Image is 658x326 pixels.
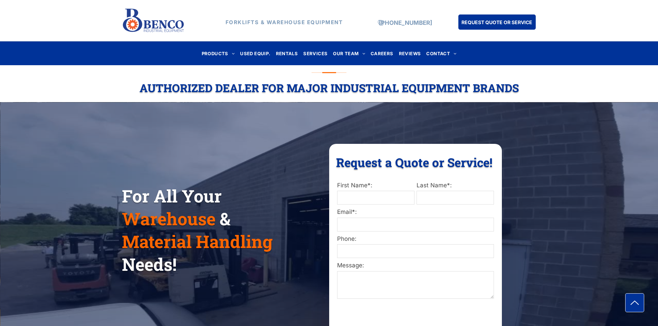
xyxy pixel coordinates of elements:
label: Phone: [337,235,494,244]
a: CAREERS [368,49,396,58]
a: [PHONE_NUMBER] [379,19,432,26]
span: Authorized Dealer For Major Industrial Equipment Brands [140,80,519,95]
span: Request a Quote or Service! [336,154,493,170]
a: RENTALS [273,49,301,58]
span: Warehouse [122,207,216,230]
span: & [220,207,230,230]
a: SERVICES [301,49,330,58]
span: For All Your [122,185,222,207]
a: OUR TEAM [330,49,368,58]
a: PRODUCTS [199,49,238,58]
span: Needs! [122,253,177,276]
a: USED EQUIP. [237,49,273,58]
a: REVIEWS [396,49,424,58]
label: First Name*: [337,181,414,190]
strong: FORKLIFTS & WAREHOUSE EQUIPMENT [226,19,343,26]
label: Last Name*: [417,181,494,190]
a: REQUEST QUOTE OR SERVICE [458,14,536,30]
a: CONTACT [423,49,459,58]
label: Message: [337,261,494,270]
label: Email*: [337,208,494,217]
span: Material Handling [122,230,273,253]
span: REQUEST QUOTE OR SERVICE [461,16,532,29]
